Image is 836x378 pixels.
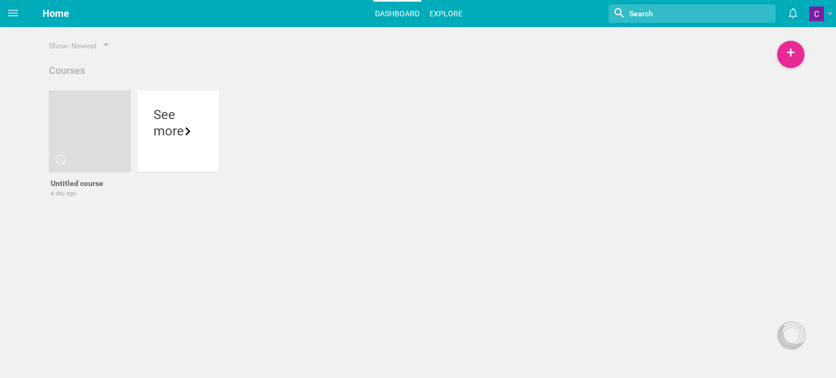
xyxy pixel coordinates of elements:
div: Courses [49,64,85,77]
div: See [153,107,202,123]
a: Dashboard [373,2,421,26]
div: 2025-09-07T14:50:55.920Z [51,190,129,197]
div: + [777,41,804,68]
div: more [153,123,202,139]
span: Home [42,8,69,19]
div: Show: Newest [49,40,97,51]
a: Seemore [137,90,219,221]
div: Course [56,146,137,164]
a: Untitled coursea day ago [49,90,131,221]
a: Explore [428,2,464,26]
div: Untitled course [51,178,129,188]
input: Search [628,7,728,21]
